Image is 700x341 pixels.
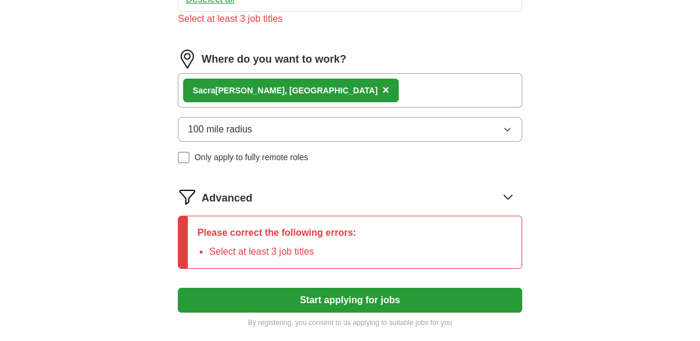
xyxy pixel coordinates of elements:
[178,288,522,313] button: Start applying for jobs
[188,122,252,137] span: 100 mile radius
[178,317,522,328] p: By registering, you consent to us applying to suitable jobs for you
[193,85,377,97] div: [PERSON_NAME], [GEOGRAPHIC_DATA]
[193,86,215,95] strong: Sacra
[382,82,389,99] button: ×
[194,151,308,164] span: Only apply to fully remote roles
[197,226,356,240] p: Please correct the following errors:
[178,152,190,164] input: Only apply to fully remote roles
[178,12,522,26] div: Select at least 3 job titles
[382,83,389,96] span: ×
[201,190,252,206] span: Advanced
[178,117,522,142] button: 100 mile radius
[178,50,197,69] img: location.png
[178,187,197,206] img: filter
[209,245,356,259] li: Select at least 3 job titles
[201,51,346,67] label: Where do you want to work?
